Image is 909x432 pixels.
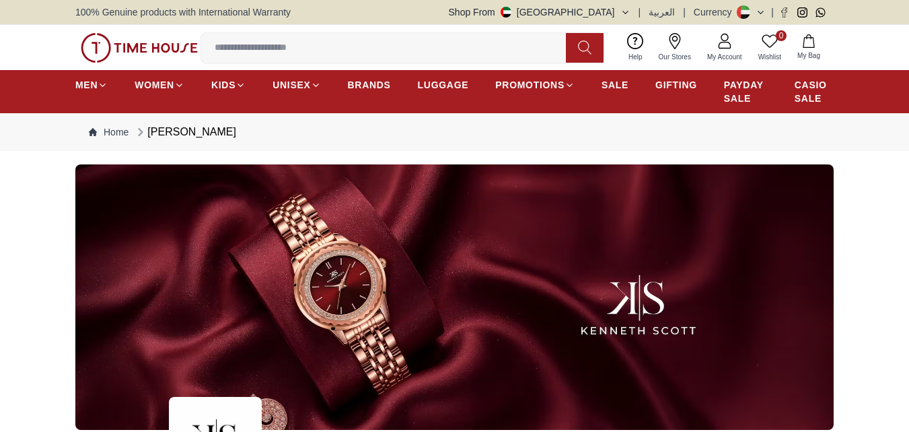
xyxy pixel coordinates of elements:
span: | [683,5,686,19]
button: Shop From[GEOGRAPHIC_DATA] [449,5,630,19]
a: Help [620,30,651,65]
a: Instagram [797,7,807,18]
span: | [639,5,641,19]
span: 100% Genuine products with International Warranty [75,5,291,19]
span: UNISEX [272,78,310,92]
span: My Account [702,52,748,62]
a: Our Stores [651,30,699,65]
span: GIFTING [655,78,697,92]
nav: Breadcrumb [75,113,834,151]
a: GIFTING [655,73,697,97]
a: CASIO SALE [795,73,834,111]
span: CASIO SALE [795,78,834,105]
span: PAYDAY SALE [724,78,768,105]
a: PAYDAY SALE [724,73,768,111]
span: BRANDS [348,78,391,92]
img: United Arab Emirates [501,7,511,18]
span: KIDS [211,78,235,92]
span: MEN [75,78,98,92]
span: Our Stores [653,52,696,62]
a: UNISEX [272,73,320,97]
span: My Bag [792,51,826,61]
span: PROMOTIONS [495,78,565,92]
a: PROMOTIONS [495,73,575,97]
img: ... [81,33,198,63]
a: Whatsapp [815,7,826,18]
a: 0Wishlist [750,30,789,65]
a: Facebook [779,7,789,18]
span: Wishlist [753,52,787,62]
span: 0 [776,30,787,41]
span: WOMEN [135,78,174,92]
span: SALE [602,78,628,92]
a: WOMEN [135,73,184,97]
span: LUGGAGE [418,78,469,92]
div: Currency [694,5,737,19]
a: BRANDS [348,73,391,97]
a: KIDS [211,73,246,97]
button: العربية [649,5,675,19]
a: Home [89,125,129,139]
a: MEN [75,73,108,97]
span: | [771,5,774,19]
button: My Bag [789,32,828,63]
div: [PERSON_NAME] [134,124,236,140]
a: SALE [602,73,628,97]
a: LUGGAGE [418,73,469,97]
img: ... [75,164,834,430]
span: Help [623,52,648,62]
